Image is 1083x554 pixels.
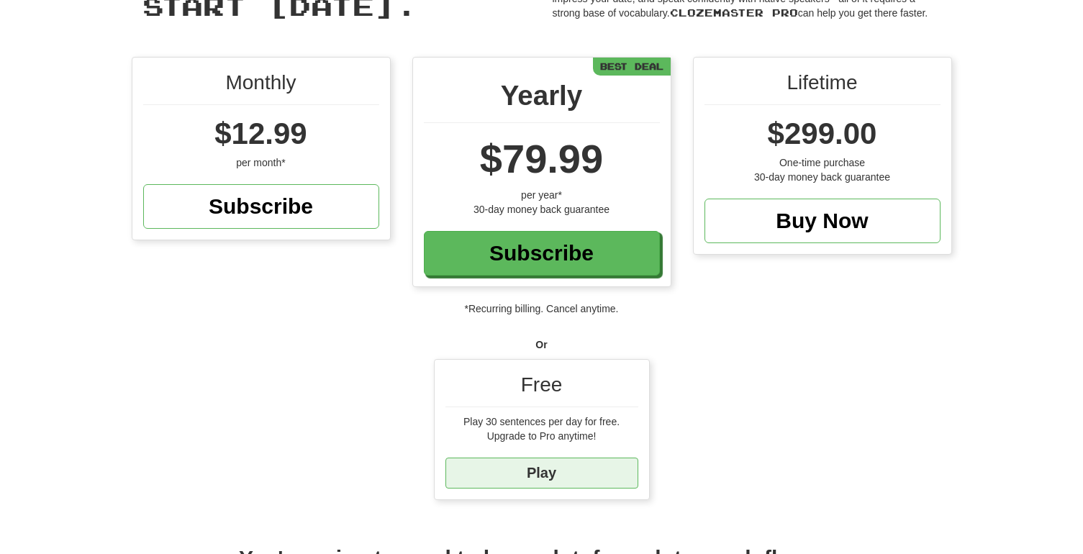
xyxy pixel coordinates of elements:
[704,155,941,170] div: One-time purchase
[670,6,798,19] span: Clozemaster Pro
[593,58,671,76] div: Best Deal
[143,68,379,105] div: Monthly
[143,184,379,229] a: Subscribe
[480,136,603,181] span: $79.99
[143,155,379,170] div: per month*
[424,231,660,276] a: Subscribe
[704,199,941,243] a: Buy Now
[424,202,660,217] div: 30-day money back guarantee
[704,68,941,105] div: Lifetime
[704,170,941,184] div: 30-day money back guarantee
[445,458,638,489] a: Play
[424,76,660,123] div: Yearly
[445,371,638,407] div: Free
[445,429,638,443] div: Upgrade to Pro anytime!
[535,339,547,350] strong: Or
[424,188,660,202] div: per year*
[768,117,877,150] span: $299.00
[214,117,307,150] span: $12.99
[445,414,638,429] div: Play 30 sentences per day for free.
